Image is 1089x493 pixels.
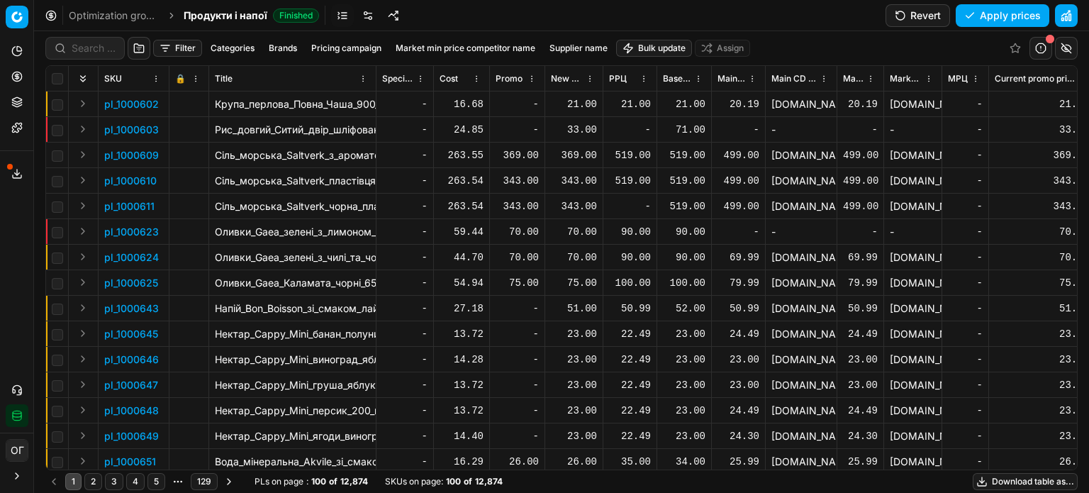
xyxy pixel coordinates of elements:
div: - [948,174,983,188]
div: 27.18 [440,301,484,316]
div: 75.00 [995,276,1089,290]
button: pl_1000611 [104,199,155,214]
div: 23.00 [551,327,597,341]
button: pl_1000602 [104,97,159,111]
button: Expand [74,325,91,342]
div: [DOMAIN_NAME] [890,276,936,290]
div: 51.00 [551,301,597,316]
div: 343.00 [551,199,597,214]
div: 16.29 [440,455,484,469]
button: Expand [74,274,91,291]
div: - [496,378,539,392]
div: - [496,123,539,137]
div: 25.99 [843,455,878,469]
span: Title [215,73,233,84]
button: pl_1000603 [104,123,159,137]
p: pl_1000646 [104,353,159,367]
div: [DOMAIN_NAME] - ООО «Эпицентр К» [771,353,831,367]
div: 343.00 [496,199,539,214]
nav: breadcrumb [69,9,319,23]
button: Expand [74,350,91,367]
button: pl_1000651 [104,455,156,469]
div: - [948,455,983,469]
div: 70.00 [995,225,1089,239]
span: Продукти і напоїFinished [184,9,319,23]
div: [DOMAIN_NAME] [890,174,936,188]
div: 24.30 [843,429,878,443]
div: 519.00 [663,199,705,214]
span: Cost [440,73,458,84]
div: 33.00 [995,123,1089,137]
div: 23.00 [551,378,597,392]
div: - [890,123,936,137]
button: Brands [263,40,303,57]
div: - [382,353,428,367]
div: [DOMAIN_NAME] [771,404,831,418]
div: 23.00 [995,378,1089,392]
div: - [382,148,428,162]
div: [DOMAIN_NAME] [890,250,936,265]
p: Рис_довгий_Ситий_двір_шліфований_1_кг [215,123,370,137]
p: pl_1000609 [104,148,159,162]
div: 90.00 [663,225,705,239]
div: 13.72 [440,404,484,418]
span: Finished [273,9,319,23]
div: 26.00 [551,455,597,469]
div: - [382,276,428,290]
div: 26.00 [995,455,1089,469]
div: 369.00 [551,148,597,162]
button: pl_1000647 [104,378,158,392]
p: pl_1000625 [104,276,158,290]
div: - [496,327,539,341]
span: Main CD min price [717,73,745,84]
div: 23.00 [663,378,705,392]
div: - [609,123,651,137]
span: 🔒 [175,73,186,84]
div: 13.72 [440,327,484,341]
div: - [948,404,983,418]
div: - [609,199,651,214]
div: - [382,225,428,239]
div: 499.00 [843,199,878,214]
span: Продукти і напої [184,9,267,23]
p: Оливки_Gaea_Каламата_чорні_65_г [215,276,370,290]
div: 24.49 [717,404,759,418]
div: 23.00 [995,353,1089,367]
button: pl_1000624 [104,250,159,265]
div: [DOMAIN_NAME] [890,199,936,214]
div: [DOMAIN_NAME] [771,276,831,290]
div: [DOMAIN_NAME] [771,148,831,162]
p: Нектар_Cappy_Mini_банан_полуниця_200_мл [215,327,370,341]
div: 100.00 [609,276,651,290]
button: Expand [74,401,91,419]
strong: of [329,476,337,487]
div: 34.00 [663,455,705,469]
div: 23.00 [995,404,1089,418]
div: [DOMAIN_NAME] - ООО «Эпицентр К» [890,378,936,392]
nav: pagination [45,472,238,492]
div: - [948,301,983,316]
div: [DOMAIN_NAME] [771,327,831,341]
div: - [948,225,983,239]
div: 24.49 [843,327,878,341]
div: 343.00 [496,174,539,188]
span: Current promo price [995,73,1075,84]
div: [DOMAIN_NAME] [890,327,936,341]
span: Base price [663,73,691,84]
button: 129 [191,473,218,490]
button: Expand [74,427,91,444]
button: Bulk update [616,40,692,57]
button: Go to next page [220,473,238,490]
strong: 100 [446,476,461,487]
div: 22.49 [609,327,651,341]
button: pl_1000643 [104,301,159,316]
div: 23.00 [995,327,1089,341]
div: : [255,476,368,487]
div: [DOMAIN_NAME] [890,429,936,443]
div: 23.00 [663,404,705,418]
div: 23.00 [843,378,878,392]
div: - [382,174,428,188]
div: - [717,225,759,239]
